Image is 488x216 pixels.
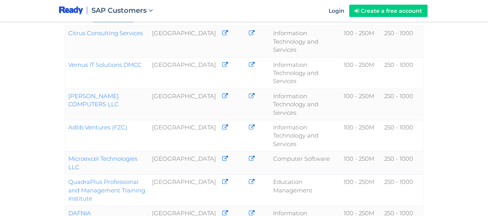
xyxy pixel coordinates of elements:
[341,26,381,57] td: 100 - 250M
[68,124,127,131] a: Adlib Ventures (FZC)
[149,151,219,175] td: [GEOGRAPHIC_DATA]
[149,88,219,120] td: [GEOGRAPHIC_DATA]
[381,120,423,151] td: 250 - 1000
[381,26,423,57] td: 250 - 1000
[149,57,219,88] td: [GEOGRAPHIC_DATA]
[381,88,423,120] td: 250 - 1000
[149,120,219,151] td: [GEOGRAPHIC_DATA]
[59,6,83,15] img: logo
[341,88,381,120] td: 100 - 250M
[329,7,344,14] span: Login
[68,178,145,202] a: QuadraPlus Professional and Management Training Institute
[91,6,147,15] span: SAP Customers
[270,151,341,175] td: Computer Software
[149,175,219,206] td: [GEOGRAPHIC_DATA]
[381,175,423,206] td: 250 - 1000
[341,175,381,206] td: 100 - 250M
[341,120,381,151] td: 100 - 250M
[270,88,341,120] td: Information Technology and Services
[341,151,381,175] td: 100 - 250M
[68,29,143,37] a: Citrus Consulting Services
[149,26,219,57] td: [GEOGRAPHIC_DATA]
[381,57,423,88] td: 250 - 1000
[68,61,142,68] a: Vernus IT Solutions DMCC
[68,92,119,108] a: [PERSON_NAME] COMPUTERS LLC
[324,1,349,20] a: Login
[68,155,137,170] a: Microexcel Technologies LLC
[349,5,427,17] a: Create a free account
[270,57,341,88] td: Information Technology and Services
[68,6,132,22] a: Time Training Center [GEOGRAPHIC_DATA]
[381,151,423,175] td: 250 - 1000
[341,57,381,88] td: 100 - 250M
[270,120,341,151] td: Information Technology and Services
[270,26,341,57] td: Information Technology and Services
[270,175,341,206] td: Education Management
